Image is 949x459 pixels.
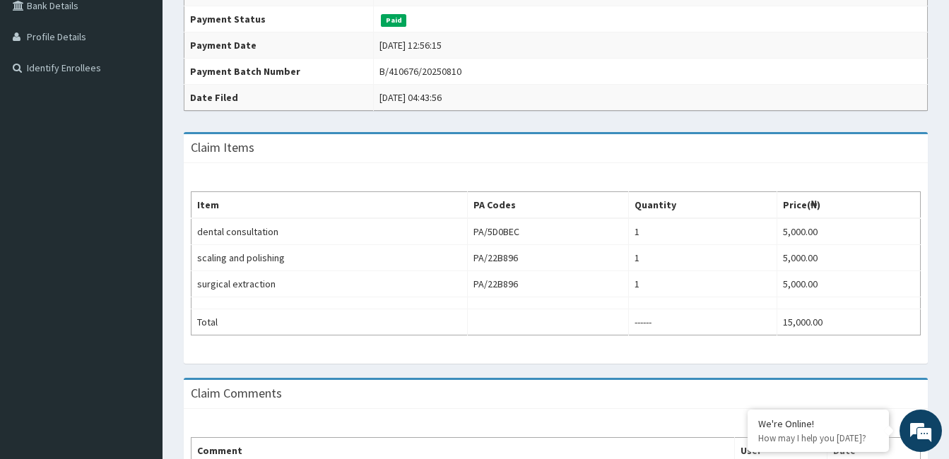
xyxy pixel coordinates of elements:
[468,271,628,297] td: PA/22B896
[7,308,269,357] textarea: Type your message and hit 'Enter'
[191,218,468,245] td: dental consultation
[184,85,374,111] th: Date Filed
[191,192,468,219] th: Item
[758,432,878,444] p: How may I help you today?
[468,192,628,219] th: PA Codes
[628,309,777,335] td: ------
[379,90,442,105] div: [DATE] 04:43:56
[628,192,777,219] th: Quantity
[184,59,374,85] th: Payment Batch Number
[191,309,468,335] td: Total
[184,32,374,59] th: Payment Date
[191,271,468,297] td: surgical extraction
[777,218,921,245] td: 5,000.00
[777,309,921,335] td: 15,000.00
[758,417,878,430] div: We're Online!
[232,7,266,41] div: Minimize live chat window
[379,38,442,52] div: [DATE] 12:56:15
[26,71,57,106] img: d_794563401_company_1708531726252_794563401
[628,271,777,297] td: 1
[777,245,921,271] td: 5,000.00
[628,218,777,245] td: 1
[379,64,461,78] div: B/410676/20250810
[468,218,628,245] td: PA/5D0BEC
[777,192,921,219] th: Price(₦)
[777,271,921,297] td: 5,000.00
[468,245,628,271] td: PA/22B896
[82,139,195,282] span: We're online!
[381,14,406,27] span: Paid
[191,387,282,400] h3: Claim Comments
[628,245,777,271] td: 1
[191,245,468,271] td: scaling and polishing
[184,6,374,32] th: Payment Status
[191,141,254,154] h3: Claim Items
[73,79,237,97] div: Chat with us now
